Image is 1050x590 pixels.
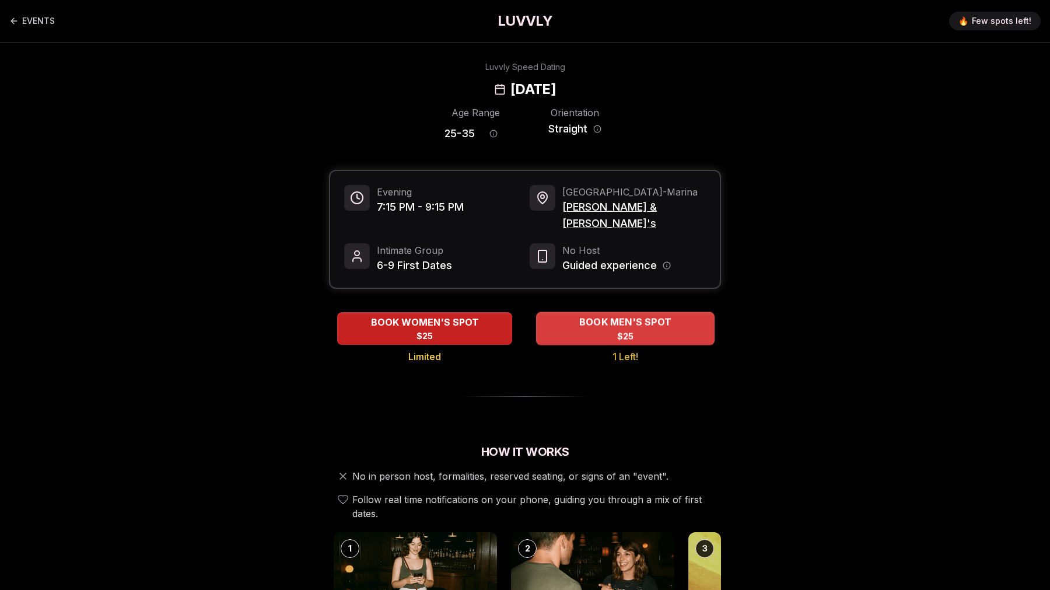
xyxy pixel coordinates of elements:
[593,125,601,133] button: Orientation information
[536,312,715,345] button: BOOK MEN'S SPOT - 1 Left!
[444,106,506,120] div: Age Range
[337,312,512,345] button: BOOK WOMEN'S SPOT - Limited
[498,12,552,30] a: LUVVLY
[972,15,1031,27] span: Few spots left!
[518,539,537,558] div: 2
[408,350,441,364] span: Limited
[510,80,556,99] h2: [DATE]
[958,15,968,27] span: 🔥
[548,121,587,137] span: Straight
[352,493,716,521] span: Follow real time notifications on your phone, guiding you through a mix of first dates.
[329,444,721,460] h2: How It Works
[617,330,634,342] span: $25
[663,261,671,270] button: Host information
[444,125,475,142] span: 25 - 35
[352,469,668,483] span: No in person host, formalities, reserved seating, or signs of an "event".
[562,185,706,199] span: [GEOGRAPHIC_DATA] - Marina
[485,61,565,73] div: Luvvly Speed Dating
[416,330,433,342] span: $25
[544,106,605,120] div: Orientation
[695,539,714,558] div: 3
[377,185,464,199] span: Evening
[377,199,464,215] span: 7:15 PM - 9:15 PM
[481,121,506,146] button: Age range information
[341,539,359,558] div: 1
[577,315,674,329] span: BOOK MEN'S SPOT
[562,257,657,274] span: Guided experience
[377,257,452,274] span: 6-9 First Dates
[562,243,671,257] span: No Host
[369,315,481,329] span: BOOK WOMEN'S SPOT
[9,9,55,33] a: Back to events
[612,350,638,364] span: 1 Left!
[377,243,452,257] span: Intimate Group
[562,199,706,232] span: [PERSON_NAME] & [PERSON_NAME]'s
